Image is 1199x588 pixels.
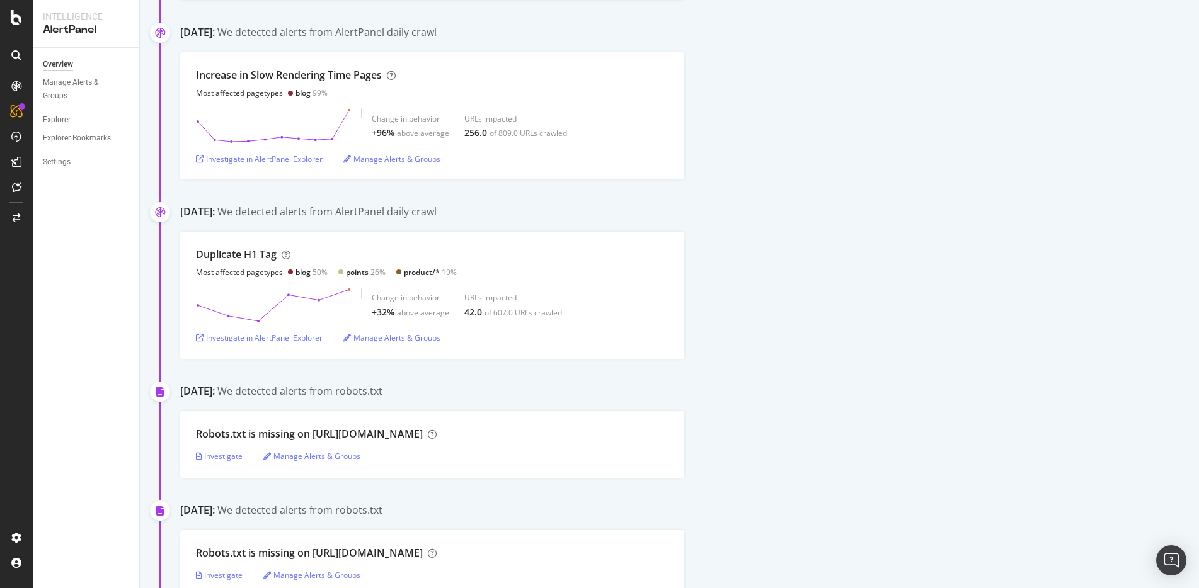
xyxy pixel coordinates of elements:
a: Manage Alerts & Groups [43,76,130,103]
button: Investigate in AlertPanel Explorer [196,328,323,348]
a: Investigate in AlertPanel Explorer [196,332,323,343]
button: Manage Alerts & Groups [263,565,360,585]
button: Manage Alerts & Groups [263,446,360,466]
div: Robots.txt is missing on [URL][DOMAIN_NAME] [196,546,423,560]
a: Investigate in AlertPanel Explorer [196,154,323,164]
div: AlertPanel [43,23,129,37]
div: Open Intercom Messenger [1156,545,1186,575]
a: Manage Alerts & Groups [263,570,360,580]
div: URLs impacted [464,113,567,124]
div: blog [295,88,311,98]
div: Change in behavior [372,292,449,303]
div: blog [295,267,311,278]
a: Manage Alerts & Groups [343,154,440,164]
button: Investigate in AlertPanel Explorer [196,149,323,169]
div: Manage Alerts & Groups [43,76,118,103]
div: 42.0 [464,306,482,319]
div: Most affected pagetypes [196,88,283,98]
button: Investigate [196,565,243,585]
div: above average [397,128,449,139]
div: [DATE]: [180,503,215,517]
a: Investigate [196,451,243,461]
div: Overview [43,58,73,71]
div: 19% [404,267,457,278]
div: 26% [346,267,386,278]
div: of 607.0 URLs crawled [485,307,562,318]
button: Investigate [196,446,243,466]
div: We detected alerts from robots.txt [217,384,382,399]
div: URLs impacted [464,292,562,303]
a: Settings [43,155,130,169]
div: Most affected pagetypes [196,267,283,278]
div: We detected alerts from AlertPanel daily crawl [217,205,437,219]
div: Robots.txt is missing on [URL][DOMAIN_NAME] [196,427,423,441]
div: Increase in Slow Rendering Time Pages [196,68,382,82]
div: 50% [295,267,328,278]
div: 256.0 [464,127,487,139]
button: Manage Alerts & Groups [343,149,440,169]
div: Settings [43,155,71,169]
a: Manage Alerts & Groups [263,451,360,461]
div: +32% [372,306,394,319]
div: We detected alerts from AlertPanel daily crawl [217,25,437,40]
button: Manage Alerts & Groups [343,328,440,348]
a: Explorer [43,113,130,127]
a: Explorer Bookmarks [43,132,130,145]
div: Intelligence [43,10,129,23]
div: Duplicate H1 Tag [196,247,277,262]
div: We detected alerts from robots.txt [217,503,382,517]
div: [DATE]: [180,384,215,399]
a: Manage Alerts & Groups [343,332,440,343]
div: product/* [404,267,440,278]
div: [DATE]: [180,25,215,40]
div: +96% [372,127,394,139]
div: above average [397,307,449,318]
a: Investigate [196,570,243,580]
div: 99% [295,88,328,98]
div: Change in behavior [372,113,449,124]
a: Overview [43,58,130,71]
div: of 809.0 URLs crawled [490,128,567,139]
div: Explorer Bookmarks [43,132,111,145]
div: [DATE]: [180,205,215,219]
div: points [346,267,369,278]
div: Explorer [43,113,71,127]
